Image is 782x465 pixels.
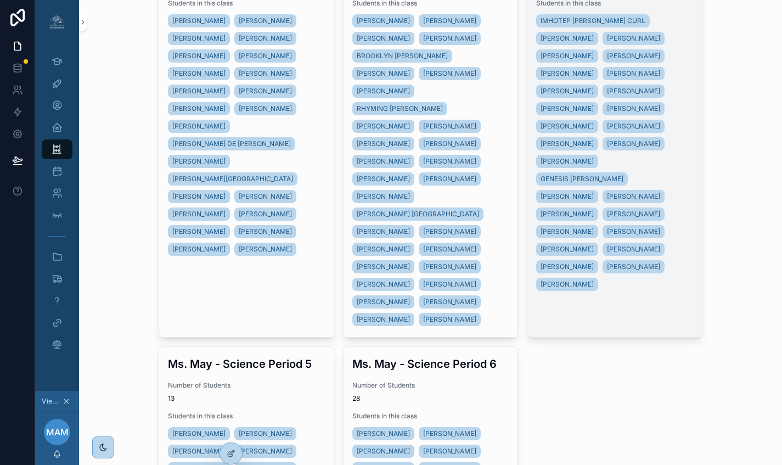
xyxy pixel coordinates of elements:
span: BROOKLYN [PERSON_NAME] [357,52,448,60]
span: [PERSON_NAME] [423,157,476,166]
span: [PERSON_NAME] [172,192,226,201]
span: [PERSON_NAME] [423,298,476,306]
span: [PERSON_NAME] [423,16,476,25]
span: [PERSON_NAME] [607,245,660,254]
a: [PERSON_NAME] [603,32,665,45]
a: IMHOTEP [PERSON_NAME] CURL [536,14,650,27]
a: [PERSON_NAME] [234,102,296,115]
a: [PERSON_NAME] [234,427,296,440]
a: [PERSON_NAME] [419,243,481,256]
span: [PERSON_NAME] [423,315,476,324]
a: [PERSON_NAME] DE [PERSON_NAME] [168,137,295,150]
a: [PERSON_NAME] [419,278,481,291]
a: [PERSON_NAME] [536,49,598,63]
a: [PERSON_NAME] [168,85,230,98]
span: [PERSON_NAME] [357,69,410,78]
a: [PERSON_NAME] [352,120,414,133]
span: [PERSON_NAME] [357,139,410,148]
a: [PERSON_NAME] [603,225,665,238]
a: [PERSON_NAME] [234,225,296,238]
span: [PERSON_NAME] [239,192,292,201]
a: [PERSON_NAME] [168,190,230,203]
span: [PERSON_NAME] [357,227,410,236]
a: [PERSON_NAME] [419,137,481,150]
a: [PERSON_NAME] [536,85,598,98]
span: [PERSON_NAME] [357,192,410,201]
a: [PERSON_NAME] [603,67,665,80]
a: [PERSON_NAME] [536,225,598,238]
a: [PERSON_NAME] [536,278,598,291]
a: [PERSON_NAME] [168,49,230,63]
span: [PERSON_NAME] [423,122,476,131]
a: [PERSON_NAME] [168,445,230,458]
a: [PERSON_NAME] [168,427,230,440]
span: 28 [352,394,509,403]
span: [PERSON_NAME] [357,315,410,324]
span: [PERSON_NAME] [607,227,660,236]
a: [PERSON_NAME] [419,225,481,238]
a: [PERSON_NAME] [419,32,481,45]
span: IMHOTEP [PERSON_NAME] CURL [541,16,645,25]
a: [PERSON_NAME] [234,243,296,256]
a: [PERSON_NAME] [234,445,296,458]
span: [PERSON_NAME] [357,34,410,43]
a: [PERSON_NAME] [603,208,665,221]
span: [PERSON_NAME] [423,227,476,236]
span: [PERSON_NAME] [357,298,410,306]
a: [PERSON_NAME] [536,155,598,168]
a: [PERSON_NAME] [234,85,296,98]
a: [PERSON_NAME] [419,313,481,326]
span: [PERSON_NAME] [239,447,292,456]
span: [PERSON_NAME] [172,210,226,219]
span: GENESIS [PERSON_NAME] [541,175,623,183]
span: [PERSON_NAME] [607,69,660,78]
span: [PERSON_NAME] [423,245,476,254]
span: [PERSON_NAME] [357,245,410,254]
a: [PERSON_NAME] [352,137,414,150]
span: [PERSON_NAME] [423,447,476,456]
span: [PERSON_NAME] [423,34,476,43]
span: Students in this class [352,412,509,421]
span: Number of Students [168,381,325,390]
span: [PERSON_NAME] [541,52,594,60]
span: [PERSON_NAME] [239,69,292,78]
a: [PERSON_NAME] [352,32,414,45]
a: [PERSON_NAME] [234,14,296,27]
span: [PERSON_NAME] [GEOGRAPHIC_DATA] [357,210,479,219]
span: [PERSON_NAME] [239,34,292,43]
a: [PERSON_NAME] [419,295,481,309]
span: [PERSON_NAME] [172,52,226,60]
a: [PERSON_NAME] [419,260,481,273]
span: 13 [168,394,325,403]
span: Viewing as [PERSON_NAME] [PERSON_NAME] [42,397,60,406]
a: [PERSON_NAME] [536,190,598,203]
a: [PERSON_NAME] [603,85,665,98]
span: [PERSON_NAME] [239,210,292,219]
span: [PERSON_NAME] DE [PERSON_NAME] [172,139,291,148]
a: [PERSON_NAME] [536,32,598,45]
span: [PERSON_NAME] [239,429,292,438]
a: [PERSON_NAME] [168,102,230,115]
a: [PERSON_NAME] [168,120,230,133]
a: [PERSON_NAME] [168,155,230,168]
span: [PERSON_NAME] [172,122,226,131]
a: [PERSON_NAME] [352,313,414,326]
a: [PERSON_NAME] [352,85,414,98]
a: [PERSON_NAME] [352,225,414,238]
span: [PERSON_NAME] [172,157,226,166]
a: [PERSON_NAME] [234,208,296,221]
a: [PERSON_NAME] [352,260,414,273]
a: [PERSON_NAME] [536,137,598,150]
span: [PERSON_NAME] [607,210,660,219]
a: [PERSON_NAME] [603,49,665,63]
a: [PERSON_NAME] [168,14,230,27]
span: [PERSON_NAME] [357,87,410,96]
a: [PERSON_NAME] [234,49,296,63]
span: MAM [46,425,69,439]
span: [PERSON_NAME] [541,227,594,236]
img: App logo [48,13,66,31]
span: [PERSON_NAME] [239,227,292,236]
span: [PERSON_NAME] [239,87,292,96]
span: [PERSON_NAME] [541,262,594,271]
a: [PERSON_NAME] [419,67,481,80]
